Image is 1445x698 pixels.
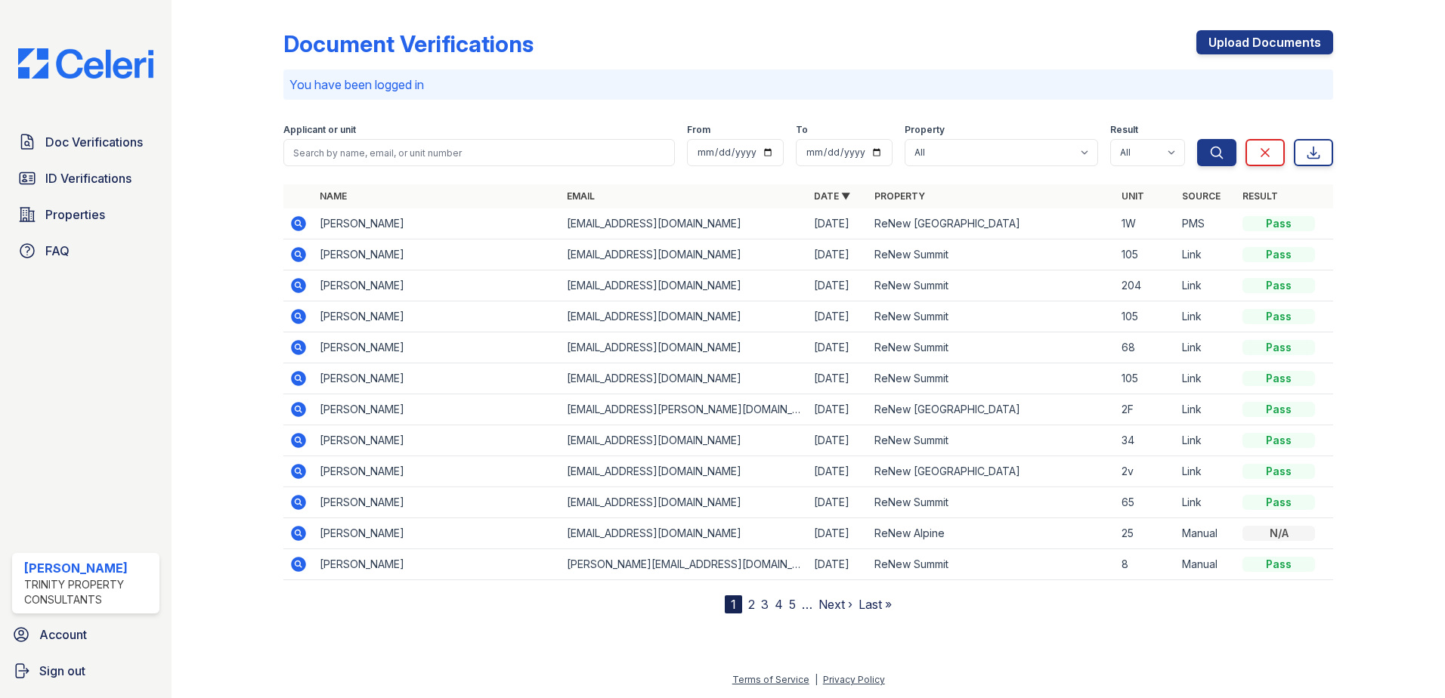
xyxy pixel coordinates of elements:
[39,625,87,644] span: Account
[561,549,808,580] td: [PERSON_NAME][EMAIL_ADDRESS][DOMAIN_NAME]
[1242,464,1315,479] div: Pass
[1242,495,1315,510] div: Pass
[868,363,1115,394] td: ReNew Summit
[868,239,1115,270] td: ReNew Summit
[732,674,809,685] a: Terms of Service
[1115,487,1176,518] td: 65
[1176,549,1236,580] td: Manual
[1176,456,1236,487] td: Link
[868,208,1115,239] td: ReNew [GEOGRAPHIC_DATA]
[314,363,561,394] td: [PERSON_NAME]
[561,239,808,270] td: [EMAIL_ADDRESS][DOMAIN_NAME]
[1176,332,1236,363] td: Link
[808,270,868,301] td: [DATE]
[314,425,561,456] td: [PERSON_NAME]
[283,30,534,57] div: Document Verifications
[561,487,808,518] td: [EMAIL_ADDRESS][DOMAIN_NAME]
[868,456,1115,487] td: ReNew [GEOGRAPHIC_DATA]
[808,363,868,394] td: [DATE]
[868,549,1115,580] td: ReNew Summit
[45,133,143,151] span: Doc Verifications
[1115,394,1176,425] td: 2F
[808,518,868,549] td: [DATE]
[808,394,868,425] td: [DATE]
[1176,301,1236,332] td: Link
[868,394,1115,425] td: ReNew [GEOGRAPHIC_DATA]
[314,239,561,270] td: [PERSON_NAME]
[561,394,808,425] td: [EMAIL_ADDRESS][PERSON_NAME][DOMAIN_NAME]
[1115,332,1176,363] td: 68
[1242,371,1315,386] div: Pass
[1242,278,1315,293] div: Pass
[314,208,561,239] td: [PERSON_NAME]
[1176,425,1236,456] td: Link
[314,301,561,332] td: [PERSON_NAME]
[725,595,742,613] div: 1
[24,577,153,607] div: Trinity Property Consultants
[1242,433,1315,448] div: Pass
[314,487,561,518] td: [PERSON_NAME]
[1115,456,1176,487] td: 2v
[6,619,166,650] a: Account
[808,425,868,456] td: [DATE]
[808,332,868,363] td: [DATE]
[1115,518,1176,549] td: 25
[1242,247,1315,262] div: Pass
[1115,270,1176,301] td: 204
[775,597,783,612] a: 4
[6,656,166,686] a: Sign out
[1242,216,1315,231] div: Pass
[289,76,1327,94] p: You have been logged in
[561,363,808,394] td: [EMAIL_ADDRESS][DOMAIN_NAME]
[561,332,808,363] td: [EMAIL_ADDRESS][DOMAIN_NAME]
[1176,239,1236,270] td: Link
[802,595,812,613] span: …
[561,301,808,332] td: [EMAIL_ADDRESS][DOMAIN_NAME]
[808,487,868,518] td: [DATE]
[808,549,868,580] td: [DATE]
[859,597,892,612] a: Last »
[283,139,675,166] input: Search by name, email, or unit number
[1176,394,1236,425] td: Link
[815,674,818,685] div: |
[1196,30,1333,54] a: Upload Documents
[561,425,808,456] td: [EMAIL_ADDRESS][DOMAIN_NAME]
[314,270,561,301] td: [PERSON_NAME]
[320,190,347,202] a: Name
[1176,208,1236,239] td: PMS
[818,597,852,612] a: Next ›
[1176,270,1236,301] td: Link
[1115,549,1176,580] td: 8
[45,169,132,187] span: ID Verifications
[868,518,1115,549] td: ReNew Alpine
[561,456,808,487] td: [EMAIL_ADDRESS][DOMAIN_NAME]
[314,332,561,363] td: [PERSON_NAME]
[868,487,1115,518] td: ReNew Summit
[823,674,885,685] a: Privacy Policy
[1176,487,1236,518] td: Link
[868,270,1115,301] td: ReNew Summit
[808,301,868,332] td: [DATE]
[314,394,561,425] td: [PERSON_NAME]
[12,127,159,157] a: Doc Verifications
[12,236,159,266] a: FAQ
[6,48,166,79] img: CE_Logo_Blue-a8612792a0a2168367f1c8372b55b34899dd931a85d93a1a3d3e32e68fde9ad4.png
[1242,309,1315,324] div: Pass
[561,518,808,549] td: [EMAIL_ADDRESS][DOMAIN_NAME]
[1115,425,1176,456] td: 34
[796,124,808,136] label: To
[283,124,356,136] label: Applicant or unit
[1110,124,1138,136] label: Result
[1242,190,1278,202] a: Result
[1242,557,1315,572] div: Pass
[789,597,796,612] a: 5
[561,208,808,239] td: [EMAIL_ADDRESS][DOMAIN_NAME]
[1115,363,1176,394] td: 105
[868,425,1115,456] td: ReNew Summit
[314,518,561,549] td: [PERSON_NAME]
[45,242,70,260] span: FAQ
[1242,340,1315,355] div: Pass
[561,270,808,301] td: [EMAIL_ADDRESS][DOMAIN_NAME]
[808,208,868,239] td: [DATE]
